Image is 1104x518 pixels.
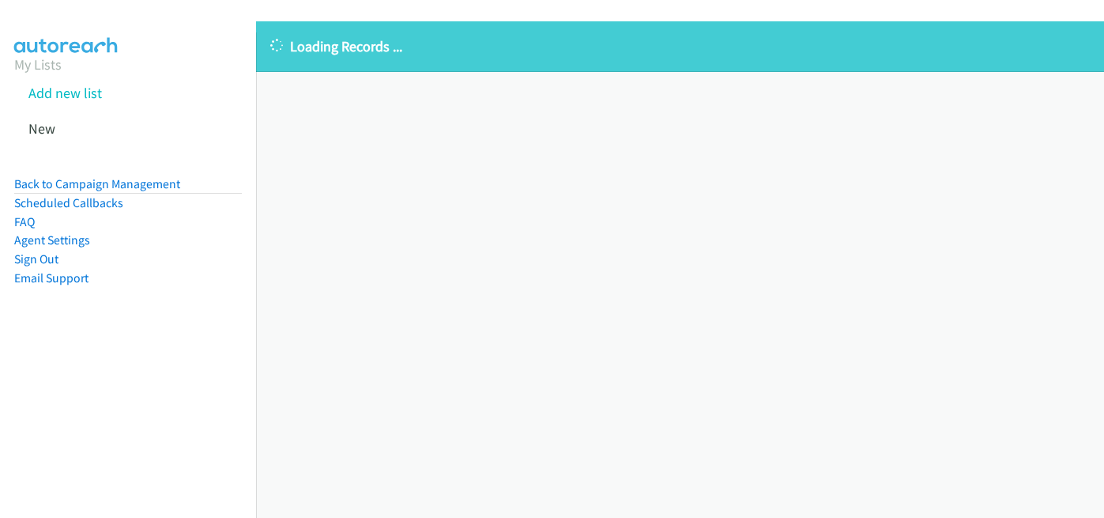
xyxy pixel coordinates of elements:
a: Add new list [28,84,102,102]
p: Loading Records ... [270,36,1090,57]
a: FAQ [14,214,35,229]
a: Email Support [14,270,89,285]
a: Scheduled Callbacks [14,195,123,210]
a: Back to Campaign Management [14,176,180,191]
a: My Lists [14,55,62,74]
a: Sign Out [14,251,58,267]
a: Agent Settings [14,233,90,248]
a: New [28,119,55,138]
